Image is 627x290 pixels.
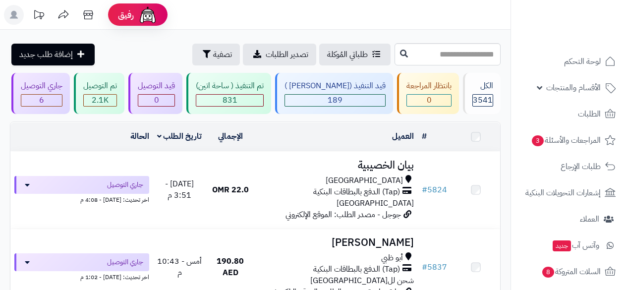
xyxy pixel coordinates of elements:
[130,130,149,142] a: الحالة
[422,261,447,273] a: #5837
[517,233,621,257] a: وآتس آبجديد
[546,81,601,95] span: الأقسام والمنتجات
[427,94,432,106] span: 0
[580,212,599,226] span: العملاء
[310,275,414,287] span: شحن لل[GEOGRAPHIC_DATA]
[422,130,427,142] a: #
[14,194,149,204] div: اخر تحديث: [DATE] - 4:08 م
[327,49,368,60] span: طلباتي المُوكلة
[561,160,601,174] span: طلبات الإرجاع
[517,181,621,205] a: إشعارات التحويلات البنكية
[165,178,194,201] span: [DATE] - 3:51 م
[525,186,601,200] span: إشعارات التحويلات البنكية
[259,160,414,171] h3: بيان الخصيبية
[19,49,73,60] span: إضافة طلب جديد
[473,94,493,106] span: 3541
[392,130,414,142] a: العميل
[517,102,621,126] a: الطلبات
[560,28,618,49] img: logo-2.png
[313,264,400,275] span: (Tap) الدفع بالبطاقات البنكية
[517,207,621,231] a: العملاء
[154,94,159,106] span: 0
[26,5,51,27] a: تحديثات المنصة
[407,95,451,106] div: 0
[337,197,414,209] span: [GEOGRAPHIC_DATA]
[107,257,143,267] span: جاري التوصيل
[126,73,184,114] a: قيد التوصيل 0
[381,252,403,264] span: أبو ظبي
[92,94,109,106] span: 2.1K
[552,238,599,252] span: وآتس آب
[196,80,264,92] div: تم التنفيذ ( ساحة اتين)
[14,271,149,282] div: اخر تحديث: [DATE] - 1:02 م
[406,80,452,92] div: بانتظار المراجعة
[138,80,175,92] div: قيد التوصيل
[564,55,601,68] span: لوحة التحكم
[217,255,244,279] span: 190.80 AED
[21,80,62,92] div: جاري التوصيل
[273,73,395,114] a: قيد التنفيذ ([PERSON_NAME] ) 189
[532,135,544,146] span: 3
[266,49,308,60] span: تصدير الطلبات
[461,73,503,114] a: الكل3541
[319,44,391,65] a: طلباتي المُوكلة
[212,184,249,196] span: 22.0 OMR
[218,130,243,142] a: الإجمالي
[223,94,237,106] span: 831
[517,260,621,284] a: السلات المتروكة8
[259,237,414,248] h3: [PERSON_NAME]
[118,9,134,21] span: رفيق
[326,175,403,186] span: [GEOGRAPHIC_DATA]
[84,95,116,106] div: 2065
[541,265,601,279] span: السلات المتروكة
[138,95,174,106] div: 0
[553,240,571,251] span: جديد
[9,73,72,114] a: جاري التوصيل 6
[517,50,621,73] a: لوحة التحكم
[328,94,342,106] span: 189
[542,267,554,278] span: 8
[39,94,44,106] span: 6
[21,95,62,106] div: 6
[192,44,240,65] button: تصفية
[107,180,143,190] span: جاري التوصيل
[196,95,263,106] div: 831
[531,133,601,147] span: المراجعات والأسئلة
[11,44,95,65] a: إضافة طلب جديد
[422,261,427,273] span: #
[285,80,386,92] div: قيد التنفيذ ([PERSON_NAME] )
[422,184,447,196] a: #5824
[83,80,117,92] div: تم التوصيل
[578,107,601,121] span: الطلبات
[395,73,461,114] a: بانتظار المراجعة 0
[285,95,385,106] div: 189
[313,186,400,198] span: (Tap) الدفع بالبطاقات البنكية
[138,5,158,25] img: ai-face.png
[157,130,202,142] a: تاريخ الطلب
[72,73,126,114] a: تم التوصيل 2.1K
[243,44,316,65] a: تصدير الطلبات
[213,49,232,60] span: تصفية
[422,184,427,196] span: #
[472,80,493,92] div: الكل
[285,209,401,221] span: جوجل - مصدر الطلب: الموقع الإلكتروني
[517,128,621,152] a: المراجعات والأسئلة3
[517,155,621,178] a: طلبات الإرجاع
[157,255,202,279] span: أمس - 10:43 م
[184,73,273,114] a: تم التنفيذ ( ساحة اتين) 831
